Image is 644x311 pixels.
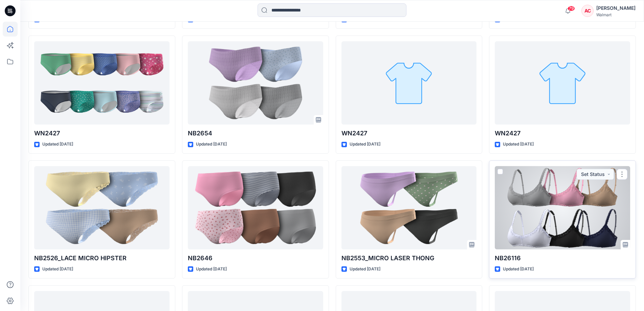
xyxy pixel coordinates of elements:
a: WN2427 [495,41,630,125]
p: Updated [DATE] [42,266,73,273]
p: Updated [DATE] [42,141,73,148]
div: AC [581,5,594,17]
p: Updated [DATE] [350,141,380,148]
p: NB2553_MICRO LASER THONG [341,253,477,263]
p: WN2427 [341,129,477,138]
a: NB26116 [495,166,630,249]
p: Updated [DATE] [503,141,534,148]
a: NB2654 [188,41,323,125]
a: NB2553_MICRO LASER THONG [341,166,477,249]
p: Updated [DATE] [196,266,227,273]
p: WN2427 [495,129,630,138]
div: [PERSON_NAME] [596,4,636,12]
p: WN2427 [34,129,170,138]
a: NB2526_LACE MICRO HIPSTER [34,166,170,249]
p: NB2646 [188,253,323,263]
a: WN2427 [34,41,170,125]
p: Updated [DATE] [350,266,380,273]
p: NB2526_LACE MICRO HIPSTER [34,253,170,263]
p: Updated [DATE] [196,141,227,148]
p: NB2654 [188,129,323,138]
p: NB26116 [495,253,630,263]
a: NB2646 [188,166,323,249]
a: WN2427 [341,41,477,125]
span: 79 [568,6,575,11]
p: Updated [DATE] [503,266,534,273]
div: Walmart [596,12,636,17]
